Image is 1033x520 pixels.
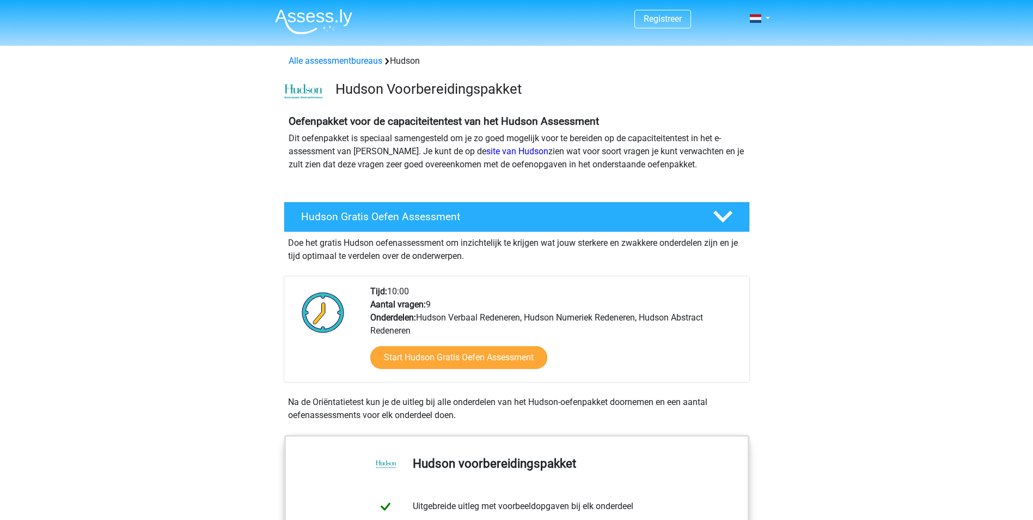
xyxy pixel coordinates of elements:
b: Onderdelen: [370,312,416,323]
p: Dit oefenpakket is speciaal samengesteld om je zo goed mogelijk voor te bereiden op de capaciteit... [289,132,745,171]
div: 10:00 9 Hudson Verbaal Redeneren, Hudson Numeriek Redeneren, Hudson Abstract Redeneren [362,285,749,382]
img: cefd0e47479f4eb8e8c001c0d358d5812e054fa8.png [284,84,323,99]
h4: Hudson Gratis Oefen Assessment [301,210,695,223]
a: Hudson Gratis Oefen Assessment [279,202,754,232]
div: Doe het gratis Hudson oefenassessment om inzichtelijk te krijgen wat jouw sterkere en zwakkere on... [284,232,750,263]
a: Registreer [644,14,682,24]
b: Oefenpakket voor de capaciteitentest van het Hudson Assessment [289,115,599,128]
b: Tijd: [370,286,387,297]
a: Start Hudson Gratis Oefen Assessment [370,346,547,369]
img: Assessly [275,9,352,34]
b: Aantal vragen: [370,299,426,310]
div: Hudson [284,55,749,68]
img: Klok [296,285,351,340]
div: Na de Oriëntatietest kun je de uitleg bij alle onderdelen van het Hudson-oefenpakket doornemen en... [284,396,750,422]
a: site van Hudson [486,146,548,156]
a: Alle assessmentbureaus [289,56,382,66]
h3: Hudson Voorbereidingspakket [335,81,741,98]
